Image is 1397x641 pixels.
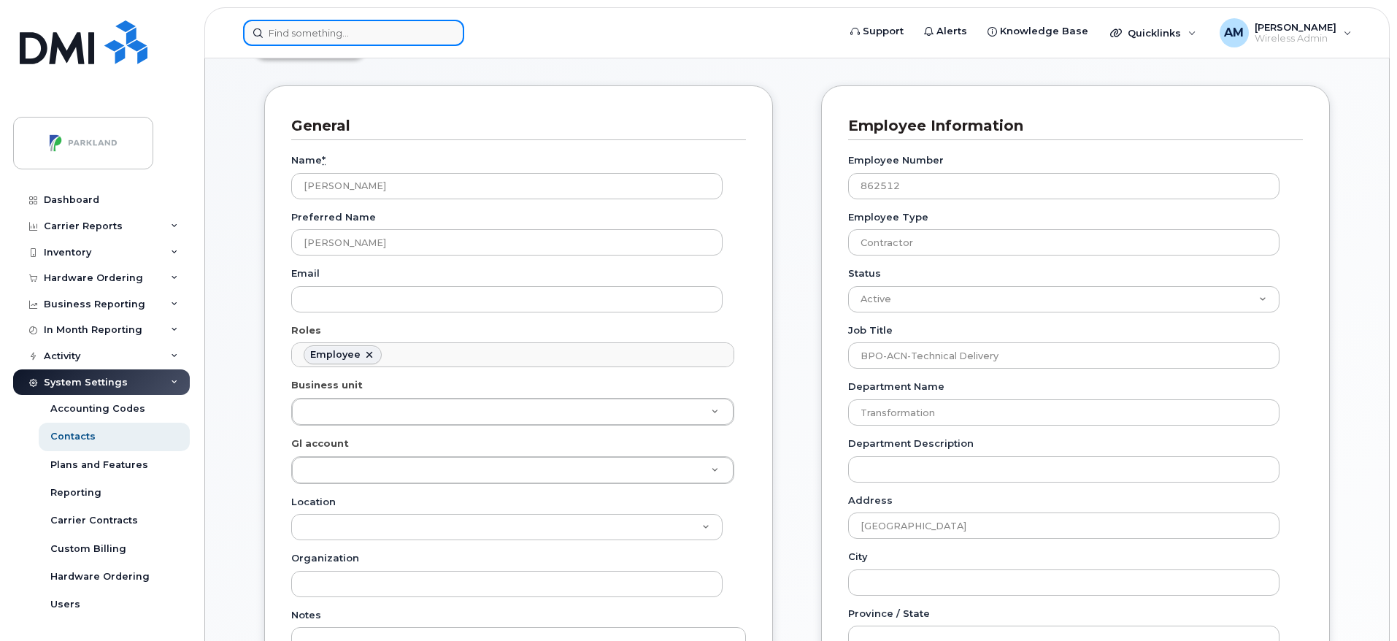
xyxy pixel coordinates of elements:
[848,380,944,394] label: Department Name
[1209,18,1362,47] div: Athira Mani
[936,24,967,39] span: Alerts
[848,210,928,224] label: Employee Type
[291,323,321,337] label: Roles
[243,20,464,46] input: Find something...
[848,494,893,507] label: Address
[1000,24,1088,39] span: Knowledge Base
[291,378,363,392] label: Business unit
[863,24,904,39] span: Support
[291,116,735,136] h3: General
[977,17,1098,46] a: Knowledge Base
[1224,24,1244,42] span: AM
[1255,33,1336,45] span: Wireless Admin
[291,153,326,167] label: Name
[1255,21,1336,33] span: [PERSON_NAME]
[840,17,914,46] a: Support
[848,550,868,564] label: City
[1128,27,1181,39] span: Quicklinks
[848,607,930,621] label: Province / State
[848,266,881,280] label: Status
[914,17,977,46] a: Alerts
[291,495,336,509] label: Location
[848,116,1292,136] h3: Employee Information
[291,210,376,224] label: Preferred Name
[848,437,974,450] label: Department Description
[291,437,349,450] label: Gl account
[848,153,944,167] label: Employee Number
[322,154,326,166] abbr: required
[291,608,321,622] label: Notes
[310,349,361,361] div: Employee
[1100,18,1206,47] div: Quicklinks
[291,266,320,280] label: Email
[848,323,893,337] label: Job Title
[291,551,359,565] label: Organization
